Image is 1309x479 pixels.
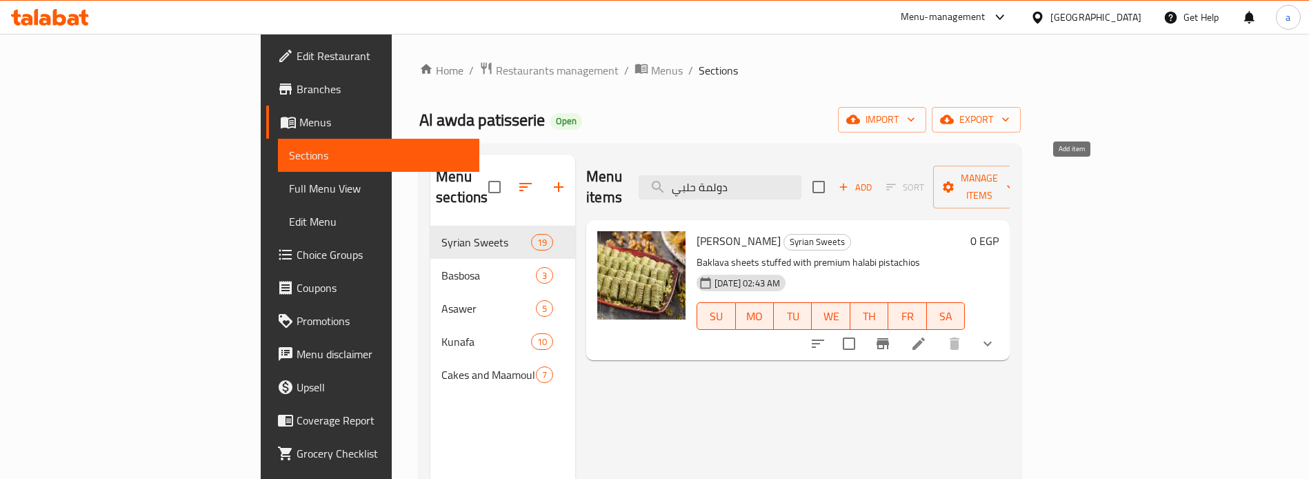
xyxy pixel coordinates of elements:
[441,234,531,251] span: Syrian Sweets
[801,327,835,360] button: sort-choices
[430,220,575,397] nav: Menu sections
[537,302,552,315] span: 5
[709,277,786,290] span: [DATE] 02:43 AM
[441,267,536,284] span: Basbosa
[480,173,509,202] span: Select all sections
[943,111,1010,128] span: export
[297,313,468,329] span: Promotions
[419,104,545,135] span: Al awda patisserie
[888,302,926,330] button: FR
[266,238,479,271] a: Choice Groups
[877,177,933,198] span: Select section first
[297,346,468,362] span: Menu disclaimer
[509,170,542,204] span: Sort sections
[979,335,996,352] svg: Show Choices
[536,267,553,284] div: items
[479,61,619,79] a: Restaurants management
[970,231,999,251] h6: 0 EGP
[441,300,536,317] span: Asawer
[779,306,806,326] span: TU
[784,234,850,250] span: Syrian Sweets
[536,366,553,383] div: items
[430,259,575,292] div: Basbosa3
[278,139,479,172] a: Sections
[651,62,683,79] span: Menus
[297,81,468,97] span: Branches
[266,338,479,371] a: Menu disclaimer
[531,333,553,350] div: items
[910,335,927,352] a: Edit menu item
[586,166,622,208] h2: Menu items
[266,437,479,470] a: Grocery Checklist
[927,302,965,330] button: SA
[597,231,686,320] img: Halabi Dolma
[299,114,468,130] span: Menus
[835,329,863,358] span: Select to update
[938,327,971,360] button: delete
[736,302,774,330] button: MO
[266,371,479,404] a: Upsell
[537,269,552,282] span: 3
[297,246,468,263] span: Choice Groups
[297,48,468,64] span: Edit Restaurant
[266,404,479,437] a: Coverage Report
[550,113,582,130] div: Open
[774,302,812,330] button: TU
[850,302,888,330] button: TH
[441,366,536,383] span: Cakes and Maamoul
[278,205,479,238] a: Edit Menu
[817,306,844,326] span: WE
[278,172,479,205] a: Full Menu View
[688,62,693,79] li: /
[536,300,553,317] div: items
[944,170,1015,204] span: Manage items
[741,306,768,326] span: MO
[971,327,1004,360] button: show more
[550,115,582,127] span: Open
[266,106,479,139] a: Menus
[430,226,575,259] div: Syrian Sweets19
[289,180,468,197] span: Full Menu View
[866,327,899,360] button: Branch-specific-item
[639,175,801,199] input: search
[532,335,552,349] span: 10
[430,292,575,325] div: Asawer5
[856,306,883,326] span: TH
[901,9,986,26] div: Menu-management
[697,302,735,330] button: SU
[297,280,468,296] span: Coupons
[697,254,965,271] p: Baklava sheets stuffed with premium halabi pistachios
[297,412,468,429] span: Coverage Report
[833,177,877,198] button: Add
[932,107,1021,133] button: export
[703,306,730,326] span: SU
[699,62,738,79] span: Sections
[297,445,468,462] span: Grocery Checklist
[297,379,468,395] span: Upsell
[838,107,926,133] button: import
[697,231,781,251] span: [PERSON_NAME]
[933,166,1026,208] button: Manage items
[430,358,575,391] div: Cakes and Maamoul7
[849,111,915,128] span: import
[496,62,619,79] span: Restaurants management
[894,306,921,326] span: FR
[419,61,1021,79] nav: breadcrumb
[289,213,468,230] span: Edit Menu
[624,62,629,79] li: /
[430,325,575,358] div: Kunafa10
[266,304,479,338] a: Promotions
[266,72,479,106] a: Branches
[441,333,531,350] span: Kunafa
[266,39,479,72] a: Edit Restaurant
[289,147,468,164] span: Sections
[1050,10,1141,25] div: [GEOGRAPHIC_DATA]
[812,302,850,330] button: WE
[266,271,479,304] a: Coupons
[837,179,874,195] span: Add
[1286,10,1290,25] span: a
